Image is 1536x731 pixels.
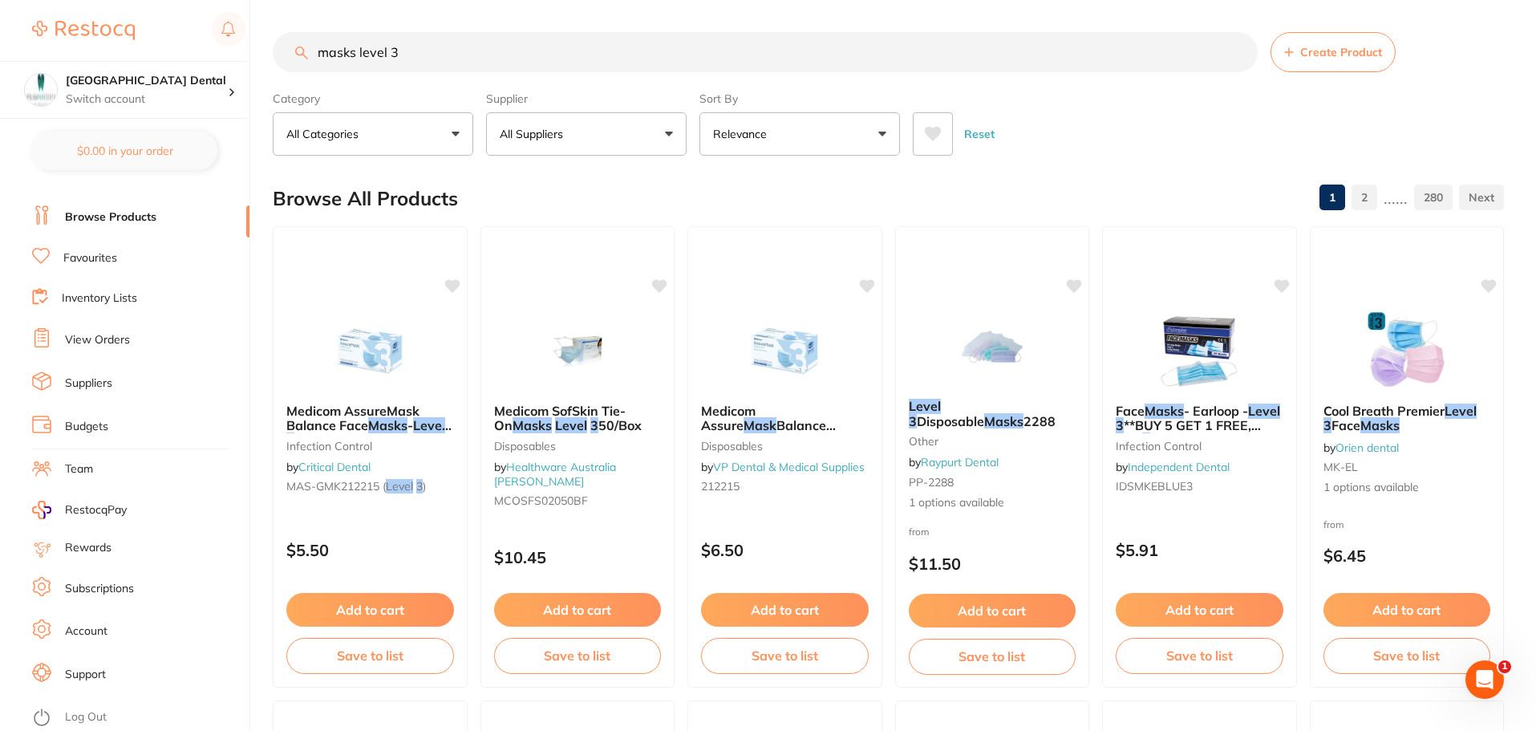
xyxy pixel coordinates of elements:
[1331,417,1360,433] span: Face
[416,479,423,493] em: 3
[500,126,569,142] p: All Suppliers
[1116,593,1283,627] button: Add to cart
[286,460,371,474] span: by
[590,417,598,433] em: 3
[701,638,869,673] button: Save to list
[1145,403,1184,419] em: Masks
[701,541,869,559] p: $6.50
[32,12,135,49] a: Restocq Logo
[1355,311,1459,391] img: Cool Breath Premier Level 3 Face Masks
[921,455,999,469] a: Raypurt Dental
[286,541,454,559] p: $5.50
[1323,518,1344,530] span: from
[286,593,454,627] button: Add to cart
[701,404,869,433] b: Medicom Assure Mask Balance Procedure With Earloops Face Masks Level 3 Blue Box Of 50
[494,460,616,489] span: by
[494,548,662,567] p: $10.45
[1352,181,1377,213] a: 2
[1150,433,1253,449] span: 0 GET 10 FREE**
[318,311,422,391] img: Medicom AssureMask Balance Face Masks - Level 3 (50 per box)
[1323,480,1491,496] span: 1 options available
[32,21,135,40] img: Restocq Logo
[66,73,228,89] h4: Capalaba Park Dental
[1323,403,1445,419] span: Cool Breath Premier
[65,667,106,683] a: Support
[65,581,134,597] a: Subscriptions
[909,475,954,489] span: PP-2288
[1116,440,1283,453] small: infection control
[65,709,107,725] a: Log Out
[65,332,130,348] a: View Orders
[1116,460,1230,474] span: by
[1445,403,1477,419] em: Level
[598,417,642,433] span: 50/Box
[286,479,386,493] span: MAS-GMK212215 (
[909,435,1076,448] small: other
[65,419,108,435] a: Budgets
[909,554,1076,573] p: $11.50
[701,403,756,433] span: Medicom Assure
[65,623,107,640] a: Account
[494,404,662,433] b: Medicom SofSkin Tie-On Masks Level 3 50/Box
[1271,32,1396,72] button: Create Product
[1116,638,1283,673] button: Save to list
[413,417,445,433] em: Level
[66,91,228,108] p: Switch account
[909,495,1076,511] span: 1 options available
[909,398,941,414] em: Level
[486,91,687,106] label: Supplier
[701,440,869,453] small: disposables
[494,460,616,489] a: Healthware Australia [PERSON_NAME]
[1116,417,1124,433] em: 3
[273,91,473,106] label: Category
[25,74,57,106] img: Capalaba Park Dental
[65,461,93,477] a: Team
[423,479,426,493] span: )
[286,403,419,433] span: Medicom AssureMask Balance Face
[494,440,662,453] small: Disposables
[701,417,853,463] span: Balance Procedure With Earloops Face
[1465,660,1504,699] iframe: Intercom live chat
[713,126,773,142] p: Relevance
[65,540,111,556] a: Rewards
[1498,660,1511,673] span: 1
[1360,417,1400,433] em: Masks
[65,209,156,225] a: Browse Products
[298,460,371,474] a: Critical Dental
[1248,403,1280,419] em: Level
[699,112,900,156] button: Relevance
[494,593,662,627] button: Add to cart
[1116,403,1145,419] span: Face
[1384,189,1408,207] p: ......
[273,188,458,210] h2: Browse All Products
[909,413,917,429] em: 3
[368,417,407,433] em: Masks
[917,413,984,429] span: Disposable
[1116,479,1193,493] span: IDSMKEBLUE3
[699,91,900,106] label: Sort By
[65,502,127,518] span: RestocqPay
[32,705,245,731] button: Log Out
[62,290,137,307] a: Inventory Lists
[909,455,999,469] span: by
[713,460,865,474] a: VP Dental & Medical Supplies
[1116,541,1283,559] p: $5.91
[407,417,413,433] span: -
[1323,593,1491,627] button: Add to cart
[1023,413,1056,429] span: 2288
[494,493,588,508] span: MCOSFS02050BF
[1319,181,1345,213] a: 1
[1323,441,1399,455] span: by
[486,112,687,156] button: All Suppliers
[959,112,999,156] button: Reset
[909,526,930,538] span: from
[513,417,552,433] em: Masks
[984,413,1023,429] em: Masks
[32,132,217,170] button: $0.00 in your order
[1147,311,1251,391] img: Face Masks - Earloop - Level 3 **BUY 5 GET 1 FREE, BUY 30 GET 10 FREE**
[63,250,117,266] a: Favourites
[1323,546,1491,565] p: $6.45
[1116,404,1283,433] b: Face Masks - Earloop - Level 3 **BUY 5 GET 1 FREE, BUY 30 GET 10 FREE**
[286,440,454,453] small: infection control
[286,404,454,433] b: Medicom AssureMask Balance Face Masks - Level 3 (50 per box)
